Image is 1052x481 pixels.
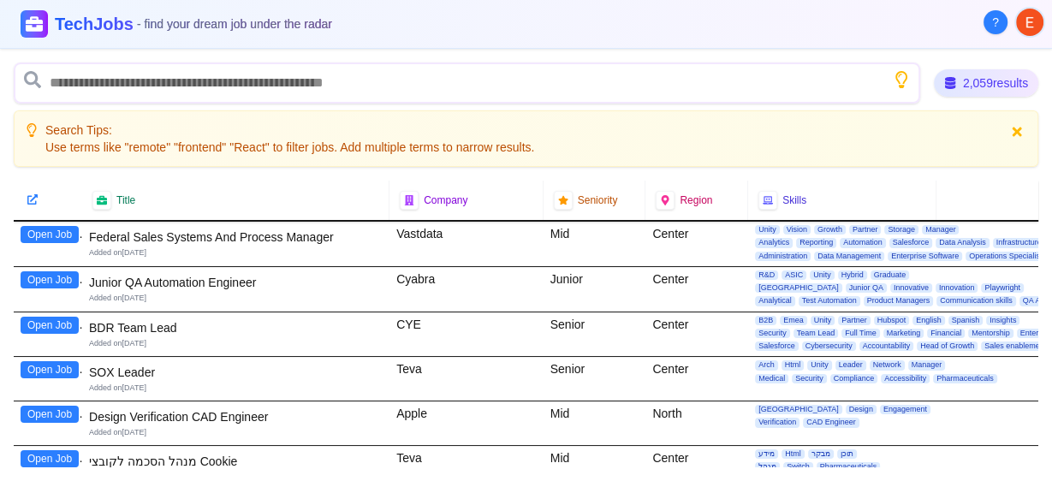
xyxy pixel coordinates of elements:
span: Pharmaceuticals [933,374,997,383]
span: Enterprise Software [888,252,962,261]
span: Html [782,449,805,459]
span: Medical [755,374,788,383]
span: Infrastructure [993,238,1045,247]
span: [GEOGRAPHIC_DATA] [755,283,842,293]
span: Mentorship [968,329,1013,338]
span: Unity [755,225,780,235]
span: Partner [838,316,871,325]
div: SOX Leader [89,364,383,381]
div: מנהל הסכמה לקובצי Cookie [89,453,383,470]
span: Product Managers [864,296,934,306]
img: User avatar [1016,9,1043,36]
span: Data Analysis [936,238,990,247]
span: Unity [811,316,835,325]
span: Sales enablement [981,341,1049,351]
span: Unity [807,360,832,370]
span: B2B [755,316,776,325]
button: Open Job [21,317,79,334]
span: Hubspot [874,316,910,325]
span: ASIC [782,270,806,280]
div: Center [645,312,748,357]
div: Federal Sales Systems And Process Manager [89,229,383,246]
span: Team Lead [793,329,839,338]
span: [GEOGRAPHIC_DATA] [755,405,842,414]
span: Pharmaceuticals [817,462,881,472]
span: Html [782,360,805,370]
div: Added on [DATE] [89,293,383,304]
span: Switch [783,462,813,472]
span: Spanish [948,316,984,325]
div: Mid [544,401,646,445]
button: Open Job [21,361,79,378]
div: BDR Team Lead [89,319,383,336]
span: מבקר [808,449,834,459]
div: Center [645,222,748,266]
div: Senior [544,312,646,357]
span: Salesforce [755,341,799,351]
span: Analytics [755,238,793,247]
p: Search Tips: [45,122,534,139]
span: Engagement [880,405,930,414]
div: 2,059 results [934,69,1038,97]
span: Arch [755,360,778,370]
span: Accountability [859,341,914,351]
div: Mid [544,222,646,266]
div: CYE [389,312,544,357]
button: Open Job [21,406,79,423]
span: Junior QA [846,283,887,293]
button: User menu [1014,7,1045,38]
span: Design [846,405,877,414]
div: Apple [389,401,544,445]
span: Innovation [936,283,978,293]
span: Administration [755,252,811,261]
span: Hybrid [838,270,867,280]
div: Center [645,267,748,312]
div: Cyabra [389,267,544,312]
span: Seniority [578,193,618,207]
span: Verification [755,418,799,427]
span: Region [680,193,712,207]
h1: TechJobs [55,12,332,36]
div: North [645,401,748,445]
span: - find your dream job under the radar [137,17,332,31]
span: Salesforce [889,238,933,247]
span: Communication skills [936,296,1016,306]
span: Company [424,193,467,207]
span: Financial [927,329,965,338]
span: Data Management [814,252,884,261]
div: Junior [544,267,646,312]
span: Playwright [981,283,1024,293]
button: Show search tips [893,71,910,88]
span: Graduate [871,270,910,280]
div: Senior [544,357,646,401]
button: Open Job [21,271,79,288]
span: Marketing [883,329,924,338]
span: Leader [835,360,866,370]
div: Design Verification CAD Engineer [89,408,383,425]
div: Junior QA Automation Engineer [89,274,383,291]
span: Test Automation [799,296,860,306]
span: English [912,316,945,325]
span: R&D [755,270,778,280]
span: Title [116,193,135,207]
span: מידע [755,449,778,459]
span: Manager [908,360,946,370]
div: Added on [DATE] [89,383,383,394]
span: Analytical [755,296,795,306]
div: Center [645,357,748,401]
span: Head of Growth [917,341,978,351]
div: Added on [DATE] [89,247,383,258]
span: Security [755,329,790,338]
span: Emea [780,316,807,325]
span: Manager [922,225,960,235]
span: תוכן [837,449,857,459]
span: Vision [783,225,811,235]
span: Skills [782,193,806,207]
span: Full Time [841,329,880,338]
button: About Techjobs [984,10,1007,34]
span: Compliance [830,374,878,383]
div: Teva [389,357,544,401]
button: Open Job [21,226,79,243]
span: Reporting [796,238,836,247]
span: Partner [849,225,882,235]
